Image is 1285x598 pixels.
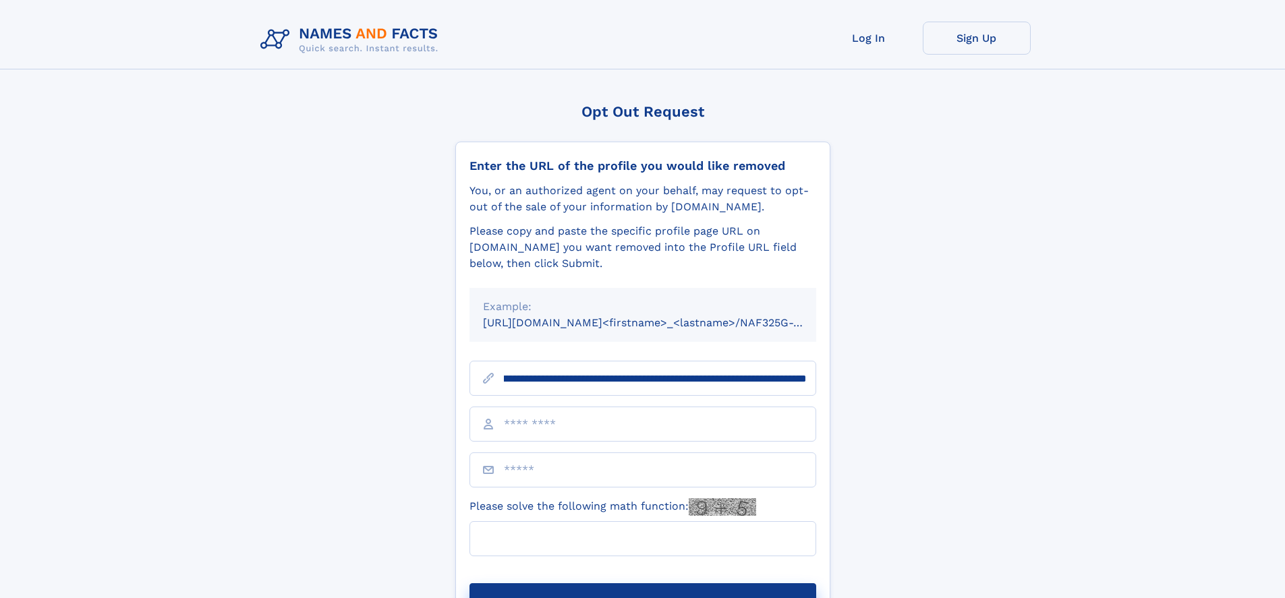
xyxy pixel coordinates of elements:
[255,22,449,58] img: Logo Names and Facts
[455,103,830,120] div: Opt Out Request
[469,183,816,215] div: You, or an authorized agent on your behalf, may request to opt-out of the sale of your informatio...
[815,22,923,55] a: Log In
[923,22,1031,55] a: Sign Up
[483,299,803,315] div: Example:
[483,316,842,329] small: [URL][DOMAIN_NAME]<firstname>_<lastname>/NAF325G-xxxxxxxx
[469,223,816,272] div: Please copy and paste the specific profile page URL on [DOMAIN_NAME] you want removed into the Pr...
[469,498,756,516] label: Please solve the following math function:
[469,158,816,173] div: Enter the URL of the profile you would like removed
